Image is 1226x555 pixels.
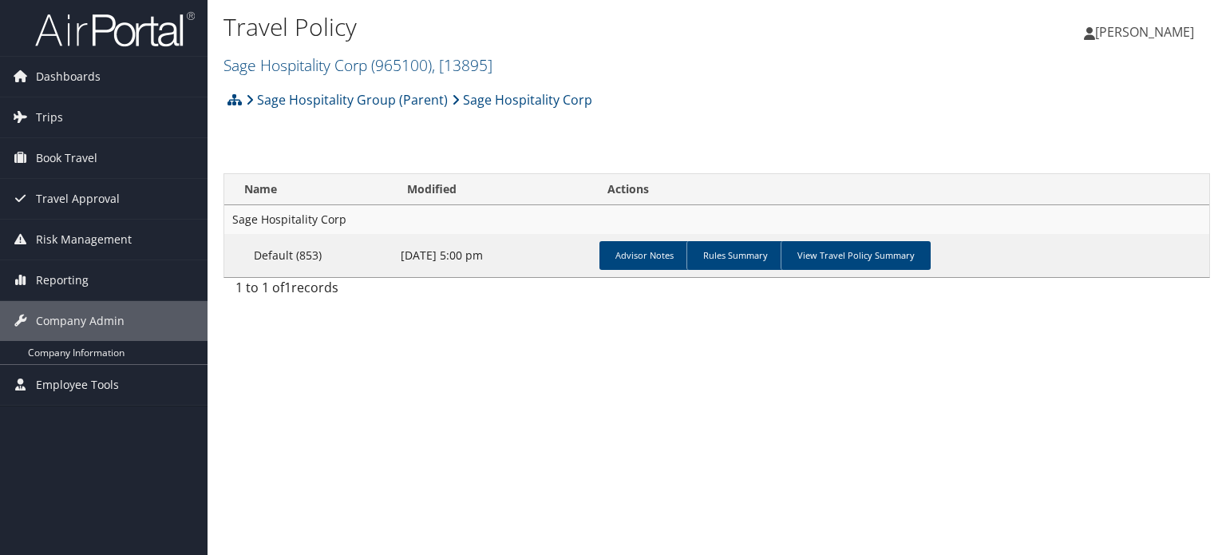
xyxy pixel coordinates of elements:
[371,54,432,76] span: ( 965100 )
[35,10,195,48] img: airportal-logo.png
[393,174,593,205] th: Modified: activate to sort column ascending
[452,84,592,116] a: Sage Hospitality Corp
[593,174,1209,205] th: Actions
[36,179,120,219] span: Travel Approval
[36,260,89,300] span: Reporting
[284,279,291,296] span: 1
[599,241,690,270] a: Advisor Notes
[246,84,448,116] a: Sage Hospitality Group (Parent)
[224,205,1209,234] td: Sage Hospitality Corp
[393,234,593,277] td: [DATE] 5:00 pm
[36,57,101,97] span: Dashboards
[36,138,97,178] span: Book Travel
[36,97,63,137] span: Trips
[1084,8,1210,56] a: [PERSON_NAME]
[1095,23,1194,41] span: [PERSON_NAME]
[432,54,492,76] span: , [ 13895 ]
[686,241,784,270] a: Rules Summary
[224,174,393,205] th: Name: activate to sort column ascending
[235,278,458,305] div: 1 to 1 of records
[36,365,119,405] span: Employee Tools
[224,234,393,277] td: Default (853)
[223,54,492,76] a: Sage Hospitality Corp
[36,301,125,341] span: Company Admin
[781,241,931,270] a: View Travel Policy Summary
[36,220,132,260] span: Risk Management
[223,10,881,44] h1: Travel Policy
